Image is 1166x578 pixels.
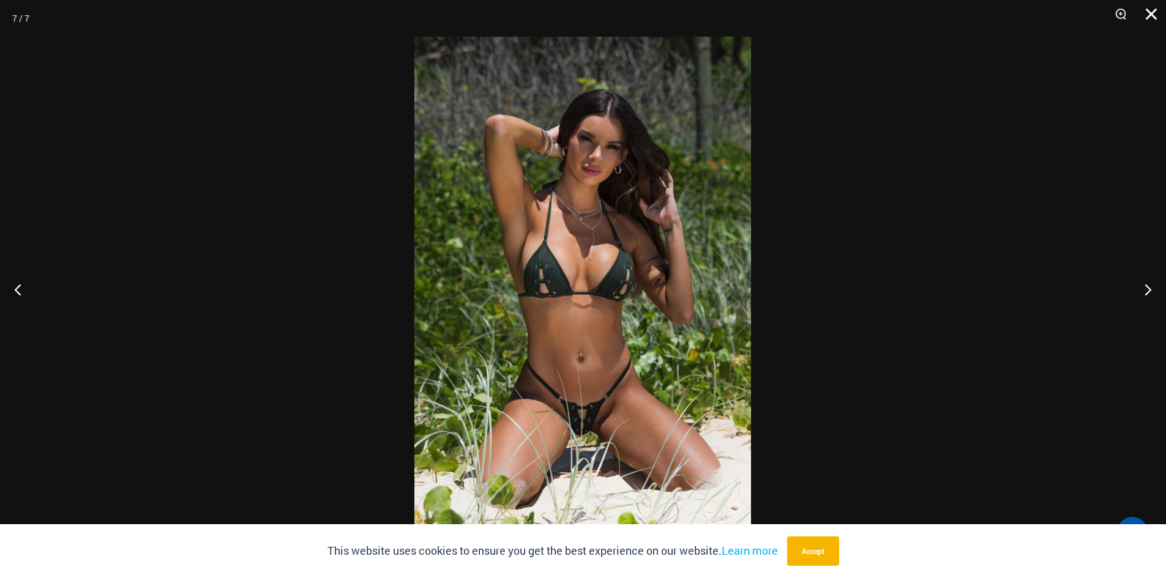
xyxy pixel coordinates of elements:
[722,543,778,558] a: Learn more
[327,542,778,560] p: This website uses cookies to ensure you get the best experience on our website.
[414,37,751,541] img: Link Army 3070 Tri Top 2031 Cheeky 01
[12,9,29,28] div: 7 / 7
[787,536,839,566] button: Accept
[1120,259,1166,320] button: Next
